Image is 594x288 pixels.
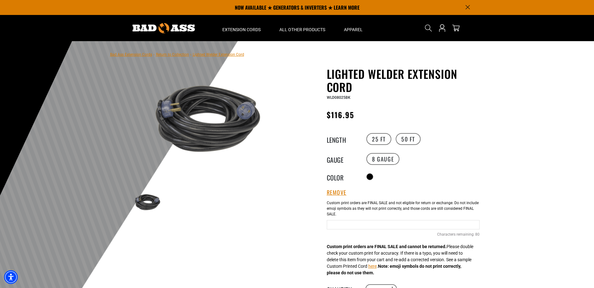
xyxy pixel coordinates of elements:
a: cart [451,24,461,32]
span: 80 [475,232,480,237]
h1: Lighted Welder Extension Cord [327,67,480,94]
img: Bad Ass Extension Cords [133,23,195,33]
a: Open this option [437,15,447,41]
legend: Length [327,135,358,143]
summary: Apparel [335,15,372,41]
legend: Gauge [327,155,358,163]
div: Accessibility Menu [4,270,18,284]
nav: breadcrumbs [110,50,244,58]
a: Return to Collection [156,52,189,57]
a: Bad Ass Extension Cords [110,52,152,57]
label: 25 FT [366,133,391,145]
img: black [128,190,165,214]
span: Lighted Welder Extension Cord [193,52,244,57]
summary: Extension Cords [213,15,270,41]
label: 50 FT [396,133,421,145]
span: $116.95 [327,109,355,120]
button: here [368,263,377,270]
span: › [153,52,155,57]
button: Remove [327,189,347,196]
label: 8 Gauge [366,153,399,165]
span: All Other Products [279,27,325,32]
legend: Color [327,173,358,181]
summary: All Other Products [270,15,335,41]
summary: Search [423,23,433,33]
input: Text field [327,220,480,229]
span: Apparel [344,27,363,32]
strong: Note: emoji symbols do not print correctly, please do not use them. [327,264,461,275]
span: WLD08025BK [327,95,350,100]
span: Extension Cords [222,27,261,32]
img: black [128,69,279,169]
span: Characters remaining: [437,232,475,237]
span: › [190,52,191,57]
